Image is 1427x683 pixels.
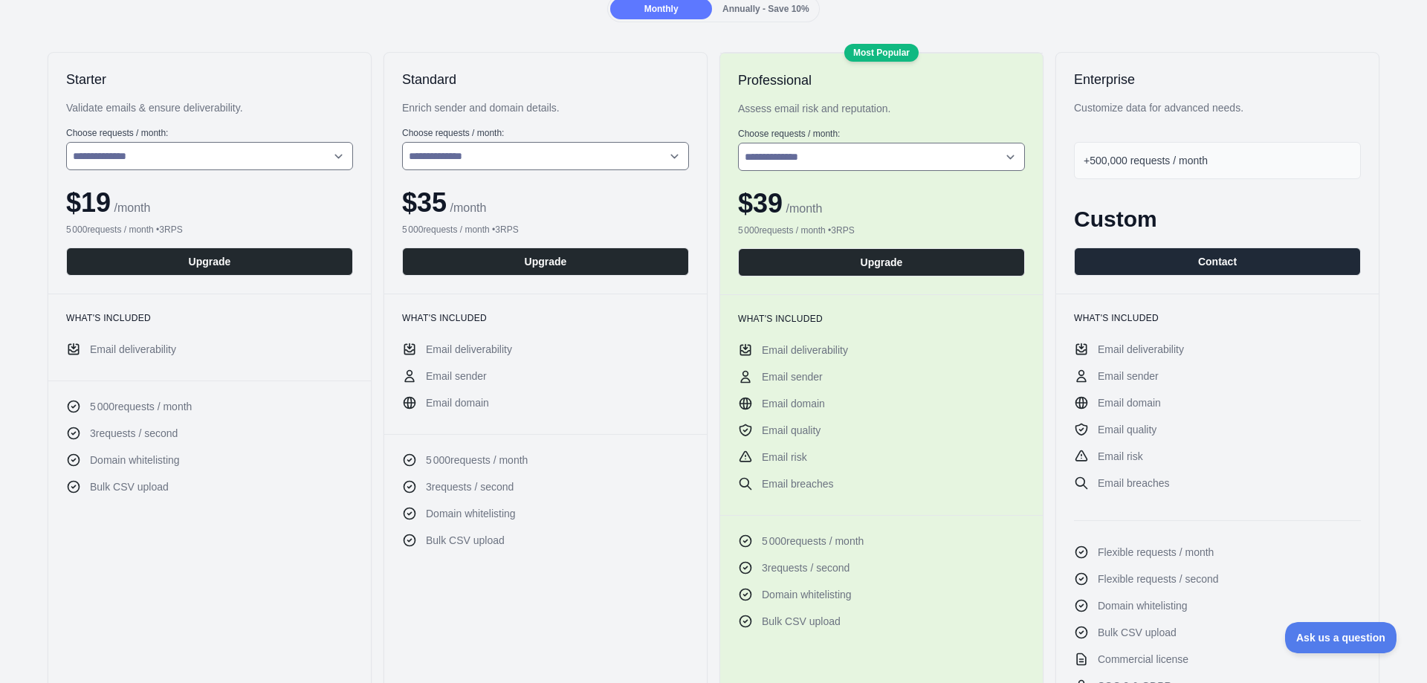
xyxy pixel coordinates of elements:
h3: What's included [738,313,1025,325]
iframe: Toggle Customer Support [1285,622,1397,653]
button: Upgrade [402,247,689,276]
h3: What's included [1074,312,1361,324]
h3: What's included [402,312,689,324]
button: Upgrade [738,248,1025,276]
button: Contact [1074,247,1361,276]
